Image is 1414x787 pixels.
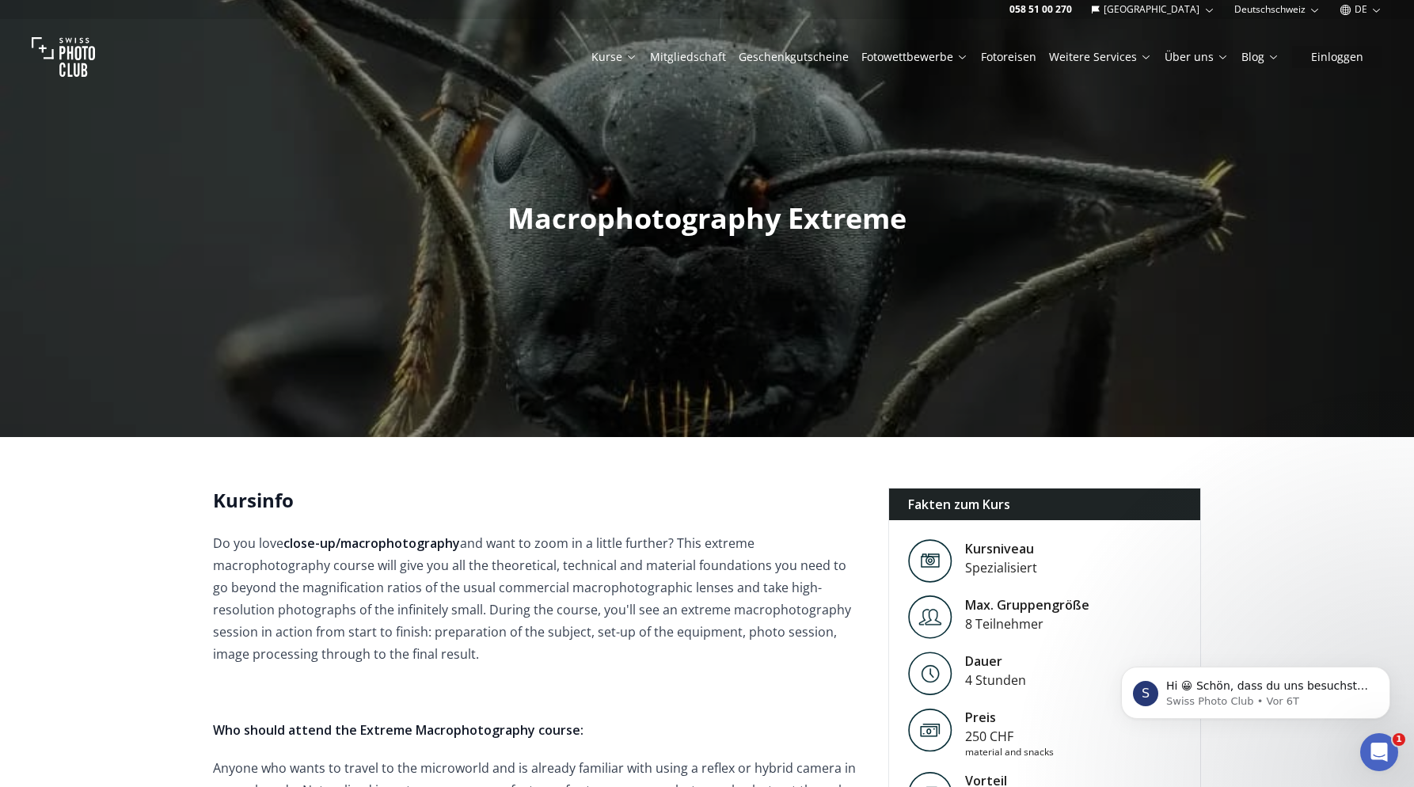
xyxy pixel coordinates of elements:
div: 4 Stunden [965,671,1026,690]
img: Level [908,539,952,583]
button: Fotowettbewerbe [855,46,975,68]
a: 058 51 00 270 [1009,3,1072,16]
a: Fotowettbewerbe [861,49,968,65]
button: Geschenkgutscheine [732,46,855,68]
a: Geschenkgutscheine [739,49,849,65]
button: Weitere Services [1043,46,1158,68]
div: Fakten zum Kurs [889,489,1200,520]
strong: close-up/macrophotography [283,534,460,552]
p: Do you love and want to zoom in a little further? This extreme macrophotography course will give ... [213,532,863,665]
button: Über uns [1158,46,1235,68]
span: Macrophotography Extreme [507,199,907,238]
button: Einloggen [1292,46,1382,68]
strong: Who should attend the Extreme Macrophotography course: [213,721,583,739]
a: Mitgliedschaft [650,49,726,65]
a: Kurse [591,49,637,65]
a: Weitere Services [1049,49,1152,65]
div: Preis [965,708,1054,727]
div: Spezialisiert [965,558,1037,577]
img: Preis [908,708,952,752]
div: 250 CHF [965,727,1054,746]
div: Max. Gruppengröße [965,595,1089,614]
img: Level [908,595,952,639]
iframe: Intercom notifications Nachricht [1097,633,1414,744]
span: 1 [1393,733,1405,746]
a: Über uns [1165,49,1229,65]
h2: Kursinfo [213,488,863,513]
button: Mitgliedschaft [644,46,732,68]
div: material and snacks [965,746,1054,758]
a: Blog [1241,49,1279,65]
div: Dauer [965,652,1026,671]
iframe: Intercom live chat [1360,733,1398,771]
img: Swiss photo club [32,25,95,89]
button: Kurse [585,46,644,68]
div: 8 Teilnehmer [965,614,1089,633]
a: Fotoreisen [981,49,1036,65]
button: Blog [1235,46,1286,68]
div: Kursniveau [965,539,1037,558]
button: Fotoreisen [975,46,1043,68]
img: Level [908,652,952,695]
